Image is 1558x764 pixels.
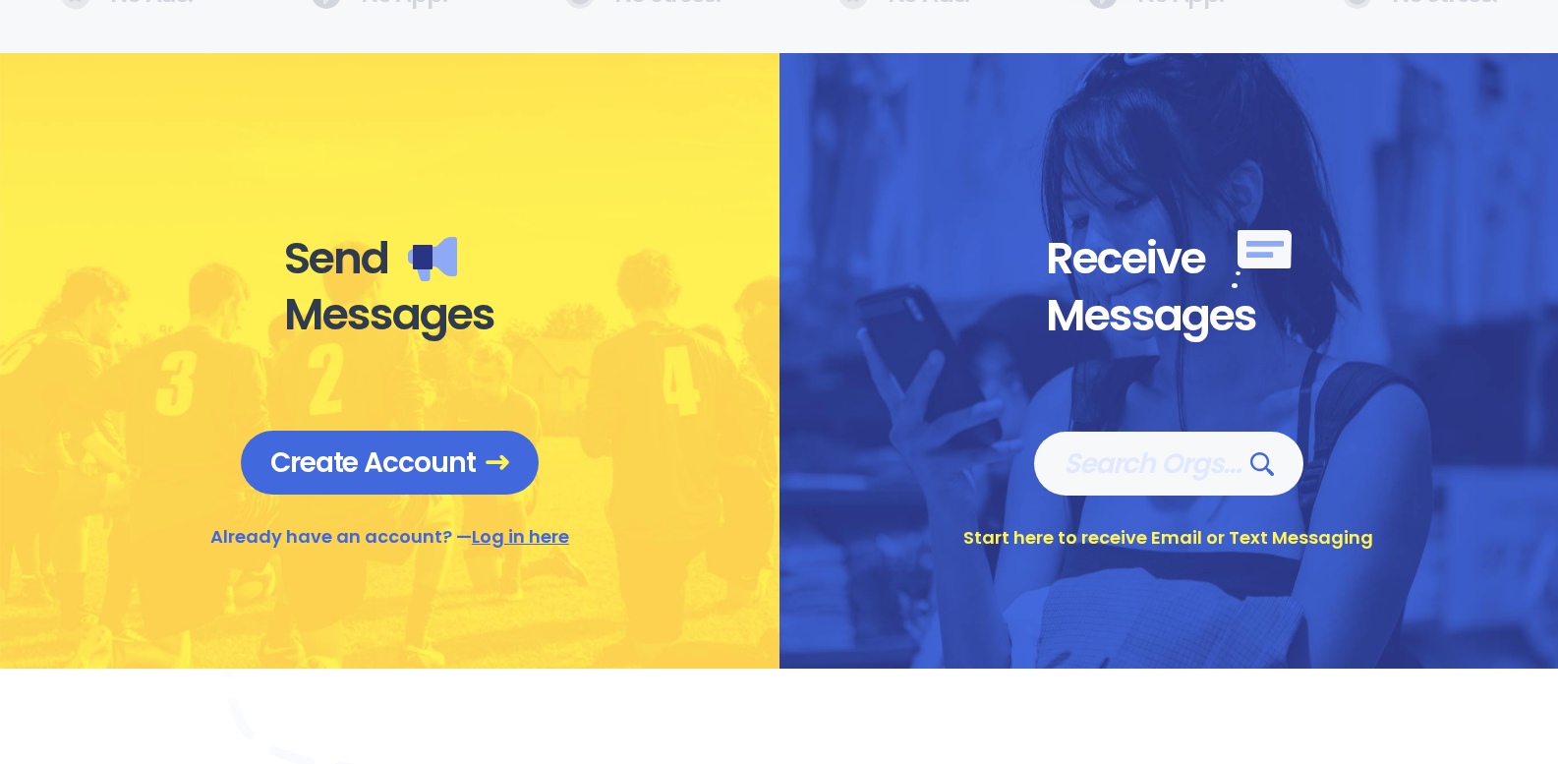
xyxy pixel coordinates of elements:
div: Messages [1046,288,1292,343]
div: Receive [1046,230,1292,288]
span: Search Orgs… [1064,446,1274,481]
span: Create Account [270,445,509,480]
div: Send [284,231,494,286]
div: Messages [284,287,494,342]
img: Receive messages [1232,230,1292,288]
div: Already have an account? — [210,524,569,550]
div: Start here to receive Email or Text Messaging [963,525,1373,551]
img: Send messages [408,237,457,281]
a: Log in here [472,524,569,549]
a: Create Account [241,431,539,495]
a: Search Orgs… [1034,432,1303,496]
